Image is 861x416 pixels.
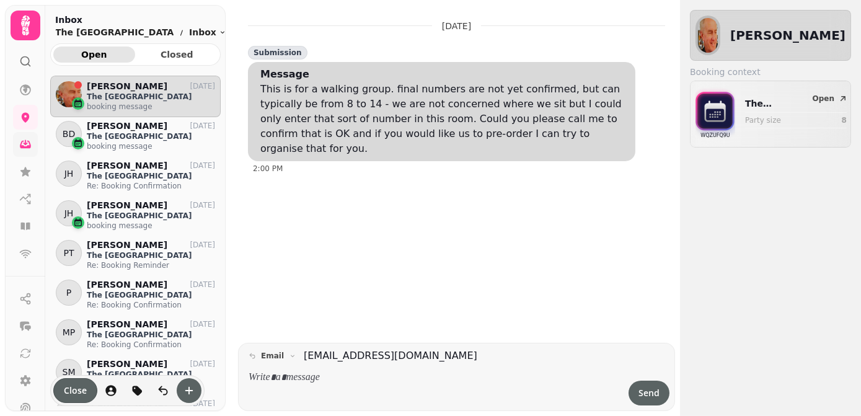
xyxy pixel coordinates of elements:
[87,161,167,171] p: [PERSON_NAME]
[745,115,816,125] p: Party size
[253,164,635,174] div: 2:00 PM
[629,381,669,405] button: Send
[190,319,215,329] p: [DATE]
[87,211,215,221] p: The [GEOGRAPHIC_DATA]
[63,326,76,339] span: MP
[87,250,215,260] p: The [GEOGRAPHIC_DATA]
[260,82,628,156] div: This is for a walking group. final numbers are not yet confirmed, but can typically be from 8 to ...
[695,86,735,139] img: bookings-icon
[690,66,851,78] label: Booking context
[745,97,816,110] p: The [GEOGRAPHIC_DATA]
[695,86,846,142] div: bookings-iconWQZUFQ9UThe [GEOGRAPHIC_DATA]Party size8Open
[87,290,215,300] p: The [GEOGRAPHIC_DATA]
[87,200,167,211] p: [PERSON_NAME]
[190,280,215,290] p: [DATE]
[442,20,471,32] p: [DATE]
[87,340,215,350] p: Re: Booking Confirmation
[730,27,846,44] h2: [PERSON_NAME]
[260,67,309,82] div: Message
[638,389,660,397] span: Send
[87,181,215,191] p: Re: Booking Confirmation
[87,300,215,310] p: Re: Booking Confirmation
[63,50,125,59] span: Open
[87,370,215,379] p: The [GEOGRAPHIC_DATA]
[125,378,149,403] button: tag-thread
[87,319,167,330] p: [PERSON_NAME]
[304,348,477,363] a: [EMAIL_ADDRESS][DOMAIN_NAME]
[244,348,301,363] button: email
[87,102,215,112] p: booking message
[700,130,730,142] p: WQZUFQ9U
[87,260,215,270] p: Re: Booking Reminder
[87,359,167,370] p: [PERSON_NAME]
[87,121,167,131] p: [PERSON_NAME]
[87,330,215,340] p: The [GEOGRAPHIC_DATA]
[190,359,215,369] p: [DATE]
[53,378,97,403] button: Close
[248,46,307,60] div: Submission
[87,221,215,231] p: booking message
[87,280,167,290] p: [PERSON_NAME]
[56,81,82,107] img: Raymond Wood
[695,15,720,55] img: aHR0cHM6Ly93d3cuZ3JhdmF0YXIuY29tL2F2YXRhci9jNmJlZWQ5NGQ5NTIzMWVlYzlhMzdlMTM5NzYxYzQxZD9zPTE1MCZkP...
[177,378,201,403] button: create-convo
[136,46,218,63] button: Closed
[87,131,215,141] p: The [GEOGRAPHIC_DATA]
[53,46,135,63] button: Open
[189,26,226,38] button: Inbox
[87,141,215,151] p: booking message
[813,95,834,102] span: Open
[808,91,853,106] button: Open
[64,386,87,395] span: Close
[87,92,215,102] p: The [GEOGRAPHIC_DATA]
[64,167,74,180] span: JH
[63,128,75,140] span: BD
[151,378,175,403] button: is-read
[55,26,226,38] nav: breadcrumb
[87,171,215,181] p: The [GEOGRAPHIC_DATA]
[64,247,74,259] span: PT
[87,81,167,92] p: [PERSON_NAME]
[63,366,76,378] span: SM
[55,14,226,26] h2: Inbox
[64,207,74,219] span: JH
[190,161,215,170] p: [DATE]
[146,50,208,59] span: Closed
[190,200,215,210] p: [DATE]
[50,76,221,406] div: grid
[190,121,215,131] p: [DATE]
[87,240,167,250] p: [PERSON_NAME]
[55,26,174,38] p: The [GEOGRAPHIC_DATA]
[842,115,847,125] p: 8
[190,240,215,250] p: [DATE]
[190,81,215,91] p: [DATE]
[66,286,71,299] span: P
